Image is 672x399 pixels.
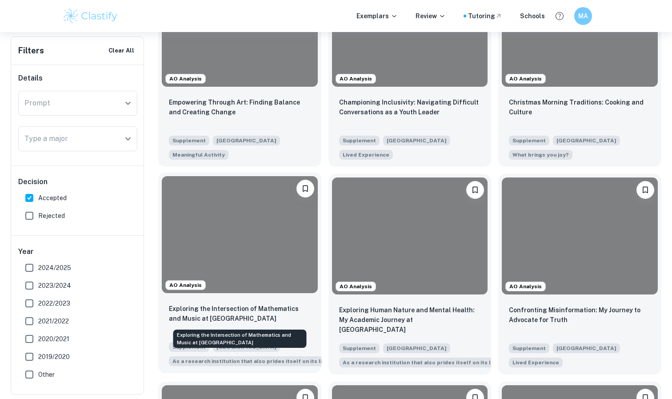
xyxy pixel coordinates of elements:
span: Supplement [509,136,549,145]
h6: Filters [18,44,44,57]
span: AO Analysis [506,282,545,290]
span: Other [38,370,55,379]
span: 2023/2024 [38,281,71,290]
a: AO AnalysisBookmarkExploring the Intersection of Mathematics and Music at PrincetonSupplement[GEO... [158,174,321,375]
p: Empowering Through Art: Finding Balance and Creating Change [169,97,311,117]
a: Tutoring [468,11,502,21]
span: Briefly elaborate on an activity, organization, work experience, or hobby that has been particula... [169,149,228,160]
span: Accepted [38,193,67,203]
div: Exploring the Intersection of Mathematics and Music at [GEOGRAPHIC_DATA] [173,330,307,348]
span: [GEOGRAPHIC_DATA] [213,136,280,145]
p: Championing Inclusivity: Navigating Difficult Conversations as a Youth Leader [339,97,481,117]
span: As a research institution that also prides itself on its liberal arts curriculum, Princeton allow... [169,355,367,366]
span: Meaningful Activity [172,151,225,159]
img: Clastify logo [62,7,119,25]
span: [GEOGRAPHIC_DATA] [383,343,450,353]
span: 2019/2020 [38,352,70,362]
p: Review [416,11,446,21]
span: AO Analysis [166,281,205,289]
h6: MA [578,11,588,21]
button: Help and Feedback [552,8,567,24]
a: AO AnalysisBookmarkExploring Human Nature and Mental Health: My Academic Journey at PrincetonSupp... [328,174,492,375]
h6: Details [18,73,137,84]
span: As a research institution that also prides itself on its liberal arts curriculum, Princeton allow... [339,357,537,367]
h6: Year [18,246,137,257]
span: AO Analysis [166,75,205,83]
span: Supplement [169,136,209,145]
button: Open [122,97,134,109]
span: AO Analysis [506,75,545,83]
span: Supplement [169,342,209,352]
span: Lived Experience [512,359,559,367]
a: AO AnalysisBookmarkConfronting Misinformation: My Journey to Advocate for TruthSupplement[GEOGRAP... [498,174,661,375]
span: As a research institution that also prides itself on its liberal arts curri [343,359,534,367]
span: [GEOGRAPHIC_DATA] [383,136,450,145]
p: Exploring Human Nature and Mental Health: My Academic Journey at Princeton [339,305,481,335]
p: Exploring the Intersection of Mathematics and Music at Princeton [169,304,311,323]
span: Supplement [509,343,549,353]
button: MA [574,7,592,25]
span: Supplement [339,343,380,353]
span: Princeton values community and encourages students, faculty, staff and leadership to engage in re... [509,357,563,367]
p: Confronting Misinformation: My Journey to Advocate for Truth [509,305,651,325]
p: Exemplars [356,11,398,21]
span: 2021/2022 [38,316,69,326]
button: Bookmark [636,181,654,199]
span: AO Analysis [336,75,376,83]
span: As a research institution that also prides itself on its liberal arts curri [172,357,364,365]
button: Clear All [106,44,136,57]
span: Supplement [339,136,380,145]
p: Christmas Morning Traditions: Cooking and Culture [509,97,651,117]
h6: Decision [18,177,137,187]
button: Bookmark [466,181,484,199]
span: AO Analysis [336,282,376,290]
span: [GEOGRAPHIC_DATA] [553,136,620,145]
a: Schools [520,11,545,21]
span: 2024/2025 [38,263,71,273]
span: Lived Experience [343,151,389,159]
button: Open [122,133,134,145]
span: What brings you joy? [512,151,569,159]
span: At Princeton, we value diverse perspectives and the ability to have respectful dialogue about dif... [339,149,393,160]
button: Bookmark [296,180,314,197]
span: [GEOGRAPHIC_DATA] [553,343,620,353]
span: 2022/2023 [38,298,70,308]
span: What brings you joy? [509,149,572,160]
span: Rejected [38,211,65,221]
span: 2020/2021 [38,334,69,344]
